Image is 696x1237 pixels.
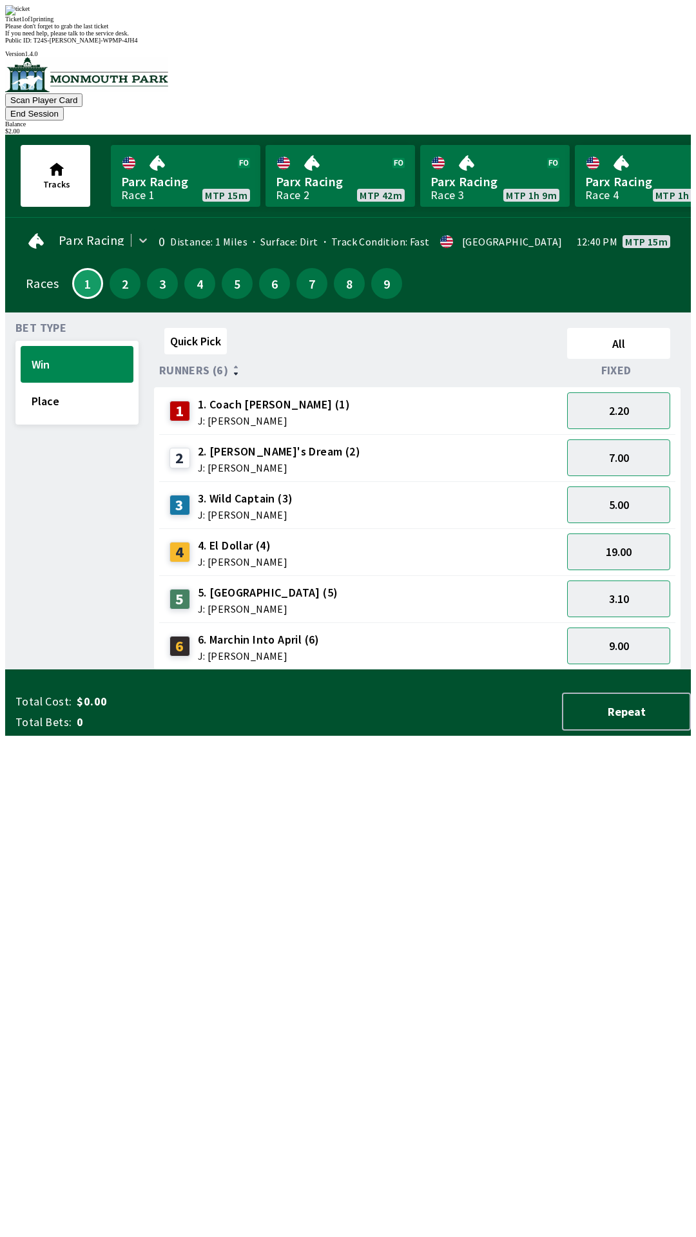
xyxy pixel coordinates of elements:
[72,268,103,299] button: 1
[77,694,280,709] span: $0.00
[198,490,293,507] span: 3. Wild Captain (3)
[198,396,350,413] span: 1. Coach [PERSON_NAME] (1)
[198,584,338,601] span: 5. [GEOGRAPHIC_DATA] (5)
[5,107,64,120] button: End Session
[371,268,402,299] button: 9
[205,190,247,200] span: MTP 15m
[77,714,280,730] span: 0
[562,364,675,377] div: Fixed
[601,365,632,376] span: Fixed
[276,173,405,190] span: Parx Racing
[420,145,570,207] a: Parx RacingRace 3MTP 1h 9m
[300,279,324,288] span: 7
[5,15,691,23] div: Ticket 1 of 1 printing
[184,268,215,299] button: 4
[337,279,362,288] span: 8
[360,190,402,200] span: MTP 42m
[577,236,617,247] span: 12:40 PM
[34,37,138,44] span: T24S-[PERSON_NAME]-WPMP-4JH4
[374,279,399,288] span: 9
[157,236,166,247] div: 0
[462,236,563,247] div: [GEOGRAPHIC_DATA]
[5,57,168,92] img: venue logo
[21,383,133,419] button: Place
[225,279,249,288] span: 5
[573,336,664,351] span: All
[5,50,691,57] div: Version 1.4.0
[5,5,30,15] img: ticket
[567,580,670,617] button: 3.10
[169,636,190,657] div: 6
[198,557,287,567] span: J: [PERSON_NAME]
[21,145,90,207] button: Tracks
[5,37,691,44] div: Public ID:
[198,651,320,661] span: J: [PERSON_NAME]
[609,591,629,606] span: 3.10
[15,323,66,333] span: Bet Type
[222,268,253,299] button: 5
[169,542,190,562] div: 4
[188,279,212,288] span: 4
[159,365,228,376] span: Runners (6)
[318,235,430,248] span: Track Condition: Fast
[262,279,287,288] span: 6
[609,638,629,653] span: 9.00
[5,23,691,30] div: Please don't forget to grab the last ticket
[32,394,122,408] span: Place
[266,145,415,207] a: Parx RacingRace 2MTP 42m
[567,628,670,664] button: 9.00
[32,357,122,372] span: Win
[43,178,70,190] span: Tracks
[169,448,190,468] div: 2
[5,120,691,128] div: Balance
[21,346,133,383] button: Win
[296,268,327,299] button: 7
[567,486,670,523] button: 5.00
[606,544,632,559] span: 19.00
[113,279,137,288] span: 2
[5,93,82,107] button: Scan Player Card
[147,268,178,299] button: 3
[430,173,559,190] span: Parx Racing
[276,190,309,200] div: Race 2
[15,714,72,730] span: Total Bets:
[169,495,190,515] div: 3
[567,533,670,570] button: 19.00
[609,497,629,512] span: 5.00
[198,510,293,520] span: J: [PERSON_NAME]
[198,463,360,473] span: J: [PERSON_NAME]
[198,443,360,460] span: 2. [PERSON_NAME]'s Dream (2)
[15,694,72,709] span: Total Cost:
[121,173,250,190] span: Parx Racing
[609,403,629,418] span: 2.20
[110,268,140,299] button: 2
[609,450,629,465] span: 7.00
[111,145,260,207] a: Parx RacingRace 1MTP 15m
[170,334,221,349] span: Quick Pick
[334,268,365,299] button: 8
[198,416,350,426] span: J: [PERSON_NAME]
[430,190,464,200] div: Race 3
[574,704,679,719] span: Repeat
[198,604,338,614] span: J: [PERSON_NAME]
[5,128,691,135] div: $ 2.00
[567,439,670,476] button: 7.00
[164,328,227,354] button: Quick Pick
[159,364,562,377] div: Runners (6)
[506,190,557,200] span: MTP 1h 9m
[625,236,668,247] span: MTP 15m
[198,537,287,554] span: 4. El Dollar (4)
[121,190,155,200] div: Race 1
[169,401,190,421] div: 1
[562,693,691,731] button: Repeat
[259,268,290,299] button: 6
[5,30,129,37] span: If you need help, please talk to the service desk.
[26,278,59,289] div: Races
[150,279,175,288] span: 3
[247,235,318,248] span: Surface: Dirt
[567,392,670,429] button: 2.20
[585,190,619,200] div: Race 4
[198,631,320,648] span: 6. Marchin Into April (6)
[59,235,124,245] span: Parx Racing
[170,235,247,248] span: Distance: 1 Miles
